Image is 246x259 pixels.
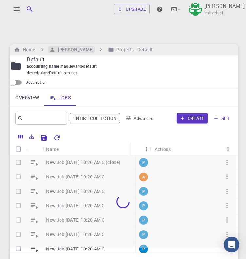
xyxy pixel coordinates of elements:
div: Actions [155,143,171,156]
button: Columns [15,131,26,142]
button: Export [26,131,37,142]
span: accounting name [27,64,60,69]
div: Icon [26,143,43,156]
h6: Projects - Default [114,46,153,53]
button: Entire collection [70,113,120,123]
h6: [PERSON_NAME] [55,46,94,53]
span: Support [13,5,37,10]
span: Default project [49,70,77,76]
button: Advanced [123,113,157,123]
span: description : [27,70,49,76]
p: Default [27,55,233,63]
h6: Home [20,46,35,53]
button: Reset Explorer Settings [50,131,63,144]
p: [PERSON_NAME] [204,2,245,10]
button: Menu [128,144,138,154]
span: Individual [204,10,223,16]
div: Status [131,143,151,156]
button: Create [177,113,208,123]
button: set [210,113,233,123]
button: Menu [223,144,233,154]
a: Overview [10,89,44,106]
button: Sort [134,144,145,154]
a: Jobs [44,89,77,106]
span: P [139,246,147,252]
span: Description [26,80,47,85]
div: Actions [151,143,233,156]
button: Save Explorer Settings [37,131,50,144]
p: New Job [DATE] 10:20 AM C [46,246,105,252]
button: Sort [59,144,69,154]
span: Filter throughout whole library including sets (folders) [70,113,120,123]
div: pre-submission [139,245,148,253]
span: maquevans-default [60,64,99,69]
div: Name [46,143,59,156]
div: Open Intercom Messenger [224,237,239,252]
nav: breadcrumb [13,46,154,53]
a: Upgrade [114,4,150,14]
button: Menu [141,144,151,154]
img: Mary Quenie Velasco [189,3,202,16]
div: Name [43,143,138,156]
